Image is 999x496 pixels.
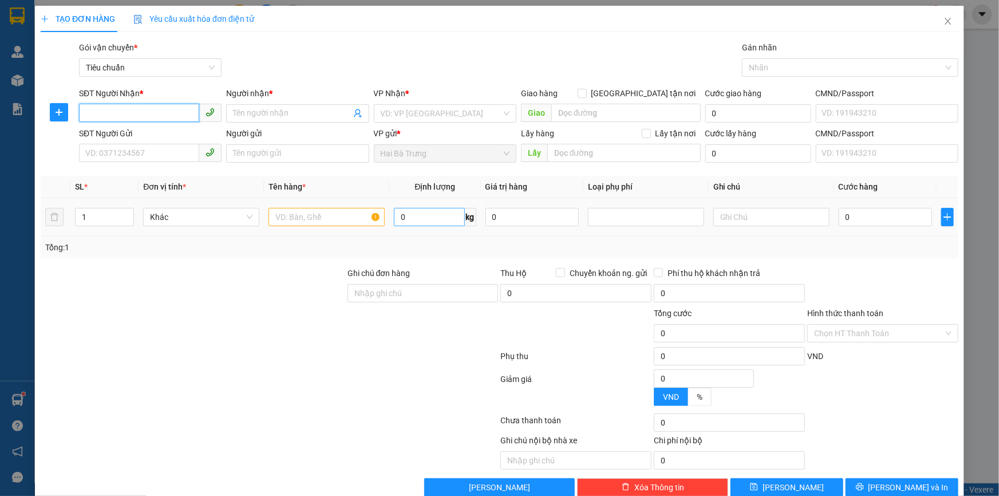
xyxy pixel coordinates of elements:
[50,103,68,121] button: plus
[713,208,830,226] input: Ghi Chú
[622,483,630,492] span: delete
[41,14,115,23] span: TẠO ĐƠN HÀNG
[654,309,692,318] span: Tổng cước
[79,43,137,52] span: Gói vận chuyển
[206,148,215,157] span: phone
[654,434,805,451] div: Chi phí nội bộ
[705,104,811,123] input: Cước giao hàng
[79,127,222,140] div: SĐT Người Gửi
[943,17,953,26] span: close
[133,14,254,23] span: Yêu cầu xuất hóa đơn điện tử
[268,182,306,191] span: Tên hàng
[634,481,684,494] span: Xóa Thông tin
[705,144,811,163] input: Cước lấy hàng
[587,87,701,100] span: [GEOGRAPHIC_DATA] tận nơi
[374,89,406,98] span: VP Nhận
[348,269,410,278] label: Ghi chú đơn hàng
[500,434,651,451] div: Ghi chú nội bộ nhà xe
[374,127,516,140] div: VP gửi
[45,208,64,226] button: delete
[500,373,653,411] div: Giảm giá
[143,182,186,191] span: Đơn vị tính
[226,127,369,140] div: Người gửi
[353,109,362,118] span: user-add
[485,208,579,226] input: 0
[705,129,757,138] label: Cước lấy hàng
[79,87,222,100] div: SĐT Người Nhận
[348,284,499,302] input: Ghi chú đơn hàng
[469,481,530,494] span: [PERSON_NAME]
[75,182,84,191] span: SL
[50,108,68,117] span: plus
[583,176,709,198] th: Loại phụ phí
[663,267,765,280] span: Phí thu hộ khách nhận trả
[932,6,964,38] button: Close
[41,15,49,23] span: plus
[465,208,476,226] span: kg
[500,269,527,278] span: Thu Hộ
[268,208,385,226] input: VD: Bàn, Ghế
[500,414,653,434] div: Chưa thanh toán
[709,176,834,198] th: Ghi chú
[816,127,958,140] div: CMND/Passport
[763,481,824,494] span: [PERSON_NAME]
[521,144,547,162] span: Lấy
[521,104,551,122] span: Giao
[414,182,455,191] span: Định lượng
[521,89,558,98] span: Giao hàng
[500,350,653,370] div: Phụ thu
[381,145,510,162] span: Hai Bà Trưng
[663,392,679,401] span: VND
[86,59,215,76] span: Tiêu chuẩn
[742,43,777,52] label: Gán nhãn
[942,212,953,222] span: plus
[551,104,701,122] input: Dọc đường
[521,129,554,138] span: Lấy hàng
[868,481,949,494] span: [PERSON_NAME] và In
[941,208,954,226] button: plus
[500,451,651,470] input: Nhập ghi chú
[150,208,252,226] span: Khác
[565,267,651,280] span: Chuyển khoản ng. gửi
[547,144,701,162] input: Dọc đường
[206,108,215,117] span: phone
[45,241,386,254] div: Tổng: 1
[133,15,143,24] img: icon
[705,89,762,98] label: Cước giao hàng
[816,87,958,100] div: CMND/Passport
[807,309,883,318] label: Hình thức thanh toán
[750,483,758,492] span: save
[651,127,701,140] span: Lấy tận nơi
[485,182,528,191] span: Giá trị hàng
[839,182,878,191] span: Cước hàng
[807,352,823,361] span: VND
[226,87,369,100] div: Người nhận
[856,483,864,492] span: printer
[697,392,702,401] span: %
